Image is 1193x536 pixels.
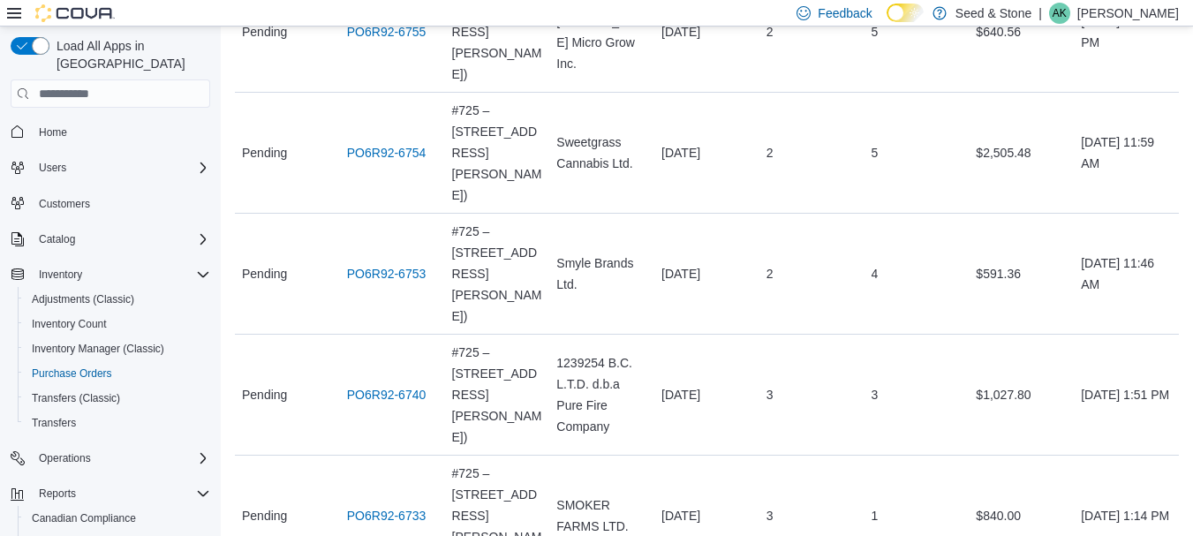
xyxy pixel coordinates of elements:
div: $2,505.48 [969,135,1074,170]
span: Operations [32,448,210,469]
a: Inventory Count [25,313,114,335]
span: #725 – [STREET_ADDRESS][PERSON_NAME]) [452,342,543,448]
button: Customers [4,191,217,216]
a: Purchase Orders [25,363,119,384]
div: [DATE] 1:14 PM [1074,498,1179,533]
span: Catalog [32,229,210,250]
span: Adjustments (Classic) [25,289,210,310]
button: Inventory [4,262,217,287]
button: Inventory [32,264,89,285]
span: #725 – [STREET_ADDRESS][PERSON_NAME]) [452,221,543,327]
button: Inventory Count [18,312,217,336]
span: Users [39,161,66,175]
span: Pending [242,263,287,284]
span: Customers [39,197,90,211]
div: $591.36 [969,256,1074,291]
button: Canadian Compliance [18,506,217,531]
span: Operations [39,451,91,465]
span: #725 – [STREET_ADDRESS][PERSON_NAME]) [452,100,543,206]
span: Transfers [25,412,210,434]
input: Dark Mode [887,4,924,22]
span: Reports [39,487,76,501]
button: Reports [32,483,83,504]
button: Adjustments (Classic) [18,287,217,312]
span: Customers [32,193,210,215]
span: Canadian Compliance [25,508,210,529]
span: Feedback [818,4,872,22]
span: Pending [242,384,287,405]
span: AK [1053,3,1067,24]
div: $640.56 [969,14,1074,49]
a: Canadian Compliance [25,508,143,529]
span: Inventory [32,264,210,285]
span: Dark Mode [887,22,887,23]
div: [DATE] 1:51 PM [1074,377,1179,412]
span: 2 [766,21,774,42]
div: [DATE] [654,14,759,49]
span: 2 [766,263,774,284]
button: Transfers (Classic) [18,386,217,411]
a: PO6R92-6733 [347,505,427,526]
div: Sweetgrass Cannabis Ltd. [549,125,654,181]
p: | [1038,3,1042,24]
a: PO6R92-6740 [347,384,427,405]
span: Adjustments (Classic) [32,292,134,306]
span: Inventory Count [25,313,210,335]
span: 1 [872,505,879,526]
span: Transfers (Classic) [25,388,210,409]
span: Transfers (Classic) [32,391,120,405]
div: [DATE] [654,377,759,412]
span: Load All Apps in [GEOGRAPHIC_DATA] [49,37,210,72]
img: Cova [35,4,115,22]
span: Home [32,120,210,142]
button: Users [32,157,73,178]
div: 1239254 B.C. L.T.D. d.b.a Pure Fire Company [549,345,654,444]
div: [DATE] 11:59 AM [1074,125,1179,181]
a: Transfers [25,412,83,434]
span: Users [32,157,210,178]
span: Canadian Compliance [32,511,136,525]
span: 5 [872,142,879,163]
div: [DATE] 11:46 AM [1074,245,1179,302]
div: $840.00 [969,498,1074,533]
span: Transfers [32,416,76,430]
a: PO6R92-6753 [347,263,427,284]
button: Users [4,155,217,180]
span: Inventory Manager (Classic) [32,342,164,356]
div: [DATE] [654,256,759,291]
div: Smyle Brands Ltd. [549,245,654,302]
a: Adjustments (Classic) [25,289,141,310]
span: Pending [242,21,287,42]
span: 3 [872,384,879,405]
button: Purchase Orders [18,361,217,386]
a: Home [32,122,74,143]
span: 3 [766,384,774,405]
div: [DATE] [654,498,759,533]
span: Pending [242,505,287,526]
button: Operations [32,448,98,469]
span: Inventory [39,268,82,282]
p: [PERSON_NAME] [1077,3,1179,24]
button: Transfers [18,411,217,435]
a: Customers [32,193,97,215]
p: Seed & Stone [955,3,1031,24]
div: $1,027.80 [969,377,1074,412]
button: Catalog [4,227,217,252]
div: [DATE] 12:19 PM [1074,4,1179,60]
a: Transfers (Classic) [25,388,127,409]
span: 5 [872,21,879,42]
span: Pending [242,142,287,163]
div: Arun Kumar [1049,3,1070,24]
button: Catalog [32,229,82,250]
a: PO6R92-6755 [347,21,427,42]
span: Home [39,125,67,140]
div: [DATE] [654,135,759,170]
a: Inventory Manager (Classic) [25,338,171,359]
button: Reports [4,481,217,506]
span: Catalog [39,232,75,246]
span: Inventory Manager (Classic) [25,338,210,359]
button: Home [4,118,217,144]
span: 4 [872,263,879,284]
span: Purchase Orders [32,366,112,381]
span: Purchase Orders [25,363,210,384]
